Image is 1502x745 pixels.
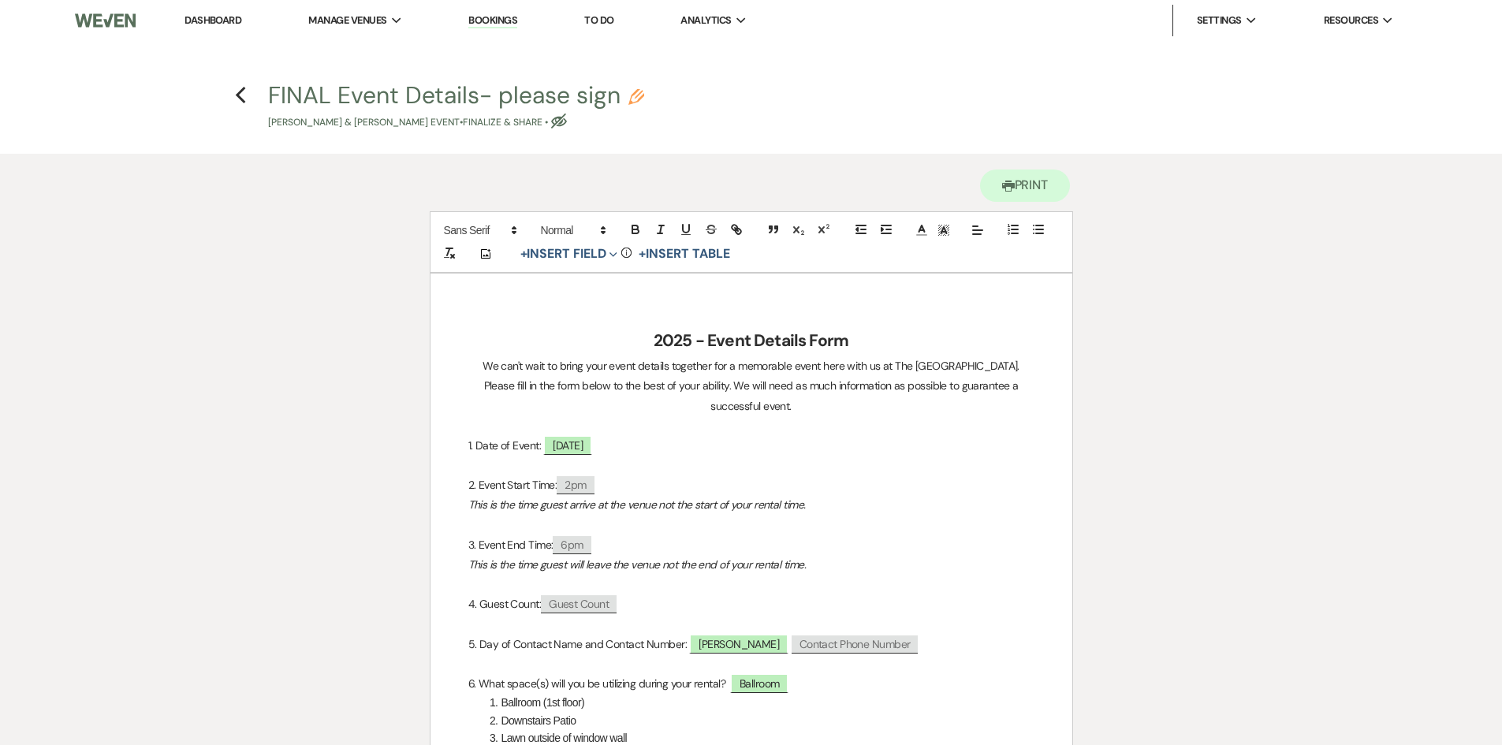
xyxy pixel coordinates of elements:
[468,475,1034,495] p: 2. Event Start Time:
[268,84,644,130] button: FINAL Event Details- please sign[PERSON_NAME] & [PERSON_NAME] Event•Finalize & Share •
[468,674,1034,694] p: 6. What space(s) will you be utilizing during your rental?
[680,13,731,28] span: Analytics
[184,13,241,27] a: Dashboard
[557,476,594,494] span: 2pm
[468,13,517,28] a: Bookings
[468,356,1034,416] p: We can't wait to bring your event details together for a memorable event here with us at The [GEO...
[730,673,789,693] span: Ballroom
[515,244,624,263] button: Insert Field
[792,635,919,654] span: Contact Phone Number
[1197,13,1242,28] span: Settings
[1324,13,1378,28] span: Resources
[967,221,989,240] span: Alignment
[689,634,788,654] span: [PERSON_NAME]
[980,169,1071,202] button: Print
[520,248,527,260] span: +
[468,436,1034,456] p: 1. Date of Event:
[468,557,806,572] em: This is the time guest will leave the venue not the end of your rental time.
[308,13,386,28] span: Manage Venues
[543,435,592,455] span: [DATE]
[553,536,591,554] span: 6pm
[268,115,644,130] p: [PERSON_NAME] & [PERSON_NAME] Event • Finalize & Share •
[633,244,735,263] button: +Insert Table
[541,595,617,613] span: Guest Count
[468,497,806,512] em: This is the time guest arrive at the venue not the start of your rental time.
[468,635,1034,654] p: 5. Day of Contact Name and Contact Number:
[485,712,1034,729] li: Downstairs Patio
[468,535,1034,555] p: 3. Event End Time:
[911,221,933,240] span: Text Color
[485,694,1034,711] li: Ballroom (1st floor)
[468,594,1034,614] p: 4. Guest Count:
[654,330,848,352] strong: 2025 - Event Details Form
[584,13,613,27] a: To Do
[534,221,611,240] span: Header Formats
[75,4,135,37] img: Weven Logo
[639,248,646,260] span: +
[933,221,955,240] span: Text Background Color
